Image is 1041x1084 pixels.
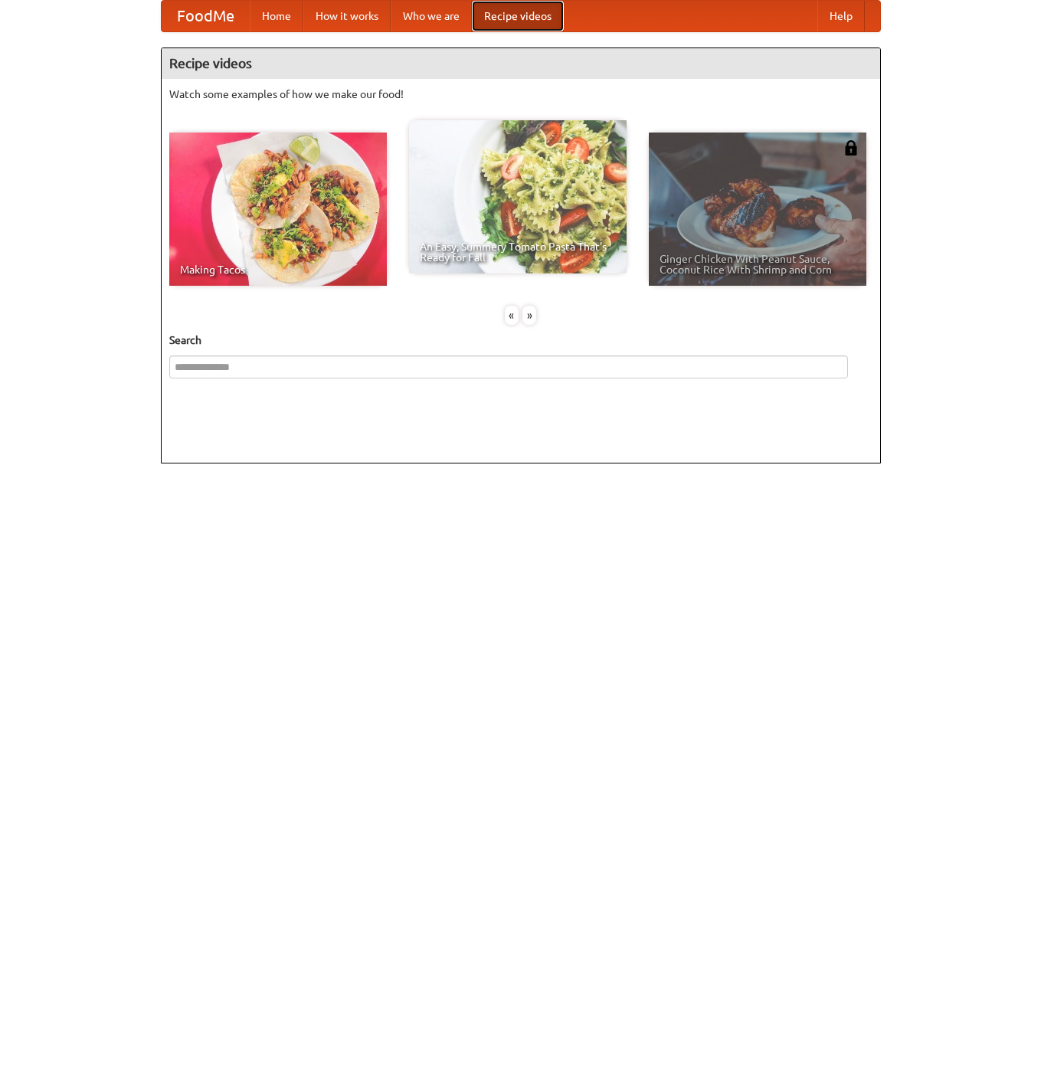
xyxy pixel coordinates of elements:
div: » [522,306,536,325]
a: Recipe videos [472,1,564,31]
span: Making Tacos [180,264,376,275]
a: FoodMe [162,1,250,31]
h4: Recipe videos [162,48,880,79]
h5: Search [169,332,872,348]
p: Watch some examples of how we make our food! [169,87,872,102]
img: 483408.png [843,140,859,156]
a: Who we are [391,1,472,31]
a: How it works [303,1,391,31]
a: Home [250,1,303,31]
a: Making Tacos [169,133,387,286]
span: An Easy, Summery Tomato Pasta That's Ready for Fall [420,241,616,263]
div: « [505,306,519,325]
a: Help [817,1,865,31]
a: An Easy, Summery Tomato Pasta That's Ready for Fall [409,120,627,273]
